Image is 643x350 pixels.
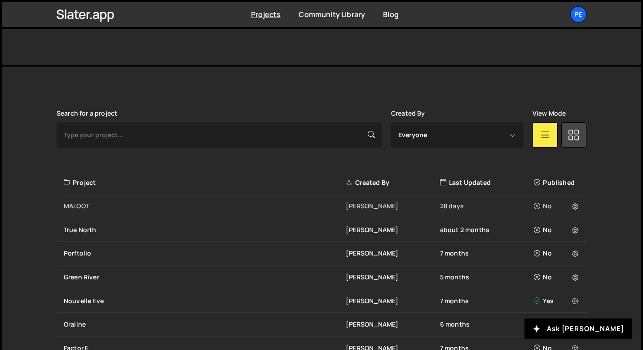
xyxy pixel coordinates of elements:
[346,320,440,329] div: [PERSON_NAME]
[57,313,586,337] a: Oraline [PERSON_NAME] 6 months Yes
[440,273,534,282] div: 5 months
[346,202,440,211] div: [PERSON_NAME]
[534,296,581,305] div: Yes
[534,202,581,211] div: No
[64,249,346,258] div: Porftolio
[64,320,346,329] div: Oraline
[64,296,346,305] div: Nouvelle Eve
[346,249,440,258] div: [PERSON_NAME]
[346,178,440,187] div: Created By
[440,249,534,258] div: 7 months
[64,225,346,234] div: True North
[440,178,534,187] div: Last Updated
[533,110,566,117] label: View Mode
[440,320,534,329] div: 6 months
[57,218,586,242] a: True North [PERSON_NAME] about 2 months No
[57,242,586,265] a: Porftolio [PERSON_NAME] 7 months No
[570,6,586,22] a: Pe
[57,122,382,148] input: Type your project...
[383,9,399,19] a: Blog
[299,9,365,19] a: Community Library
[64,202,346,211] div: MALOOT
[524,319,632,339] button: Ask [PERSON_NAME]
[251,9,281,19] a: Projects
[346,296,440,305] div: [PERSON_NAME]
[346,273,440,282] div: [PERSON_NAME]
[64,178,346,187] div: Project
[534,178,581,187] div: Published
[346,225,440,234] div: [PERSON_NAME]
[391,110,425,117] label: Created By
[440,296,534,305] div: 7 months
[57,289,586,313] a: Nouvelle Eve [PERSON_NAME] 7 months Yes
[57,110,117,117] label: Search for a project
[534,225,581,234] div: No
[534,249,581,258] div: No
[440,202,534,211] div: 28 days
[64,273,346,282] div: Green River
[57,265,586,289] a: Green River [PERSON_NAME] 5 months No
[534,273,581,282] div: No
[57,194,586,218] a: MALOOT [PERSON_NAME] 28 days No
[440,225,534,234] div: about 2 months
